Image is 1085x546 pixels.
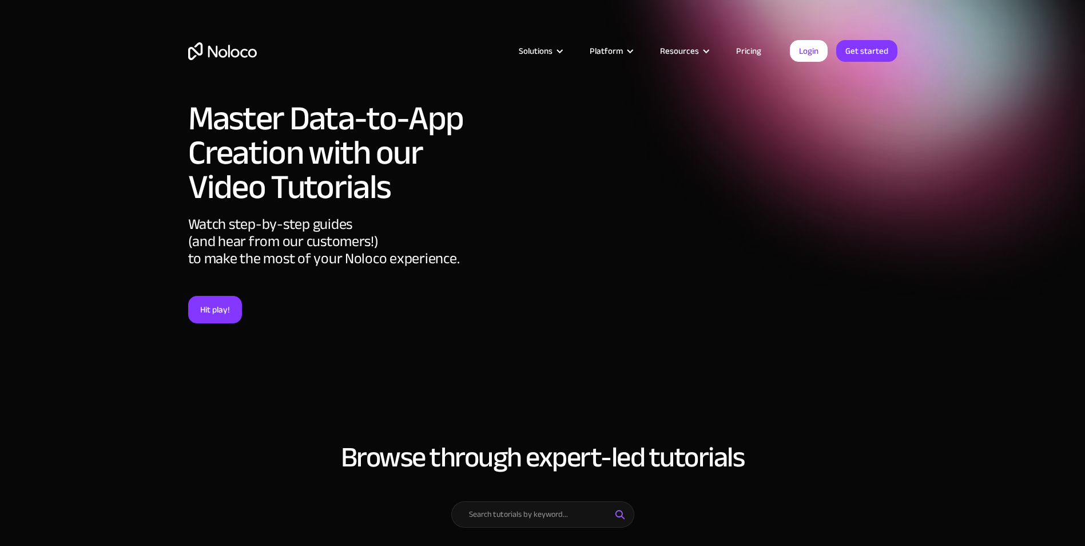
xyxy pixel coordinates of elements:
[188,296,242,323] a: Hit play!
[590,43,623,58] div: Platform
[504,43,575,58] div: Solutions
[790,40,828,62] a: Login
[836,40,897,62] a: Get started
[519,43,553,58] div: Solutions
[451,501,634,528] input: Search tutorials by keyword...
[575,43,646,58] div: Platform
[488,97,897,327] iframe: Introduction to Noloco ┃No Code App Builder┃Create Custom Business Tools Without Code┃
[722,43,776,58] a: Pricing
[188,101,477,204] h1: Master Data-to-App Creation with our Video Tutorials
[188,42,257,60] a: home
[188,216,477,296] div: Watch step-by-step guides (and hear from our customers!) to make the most of your Noloco experience.
[188,442,897,473] h2: Browse through expert-led tutorials
[646,43,722,58] div: Resources
[660,43,699,58] div: Resources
